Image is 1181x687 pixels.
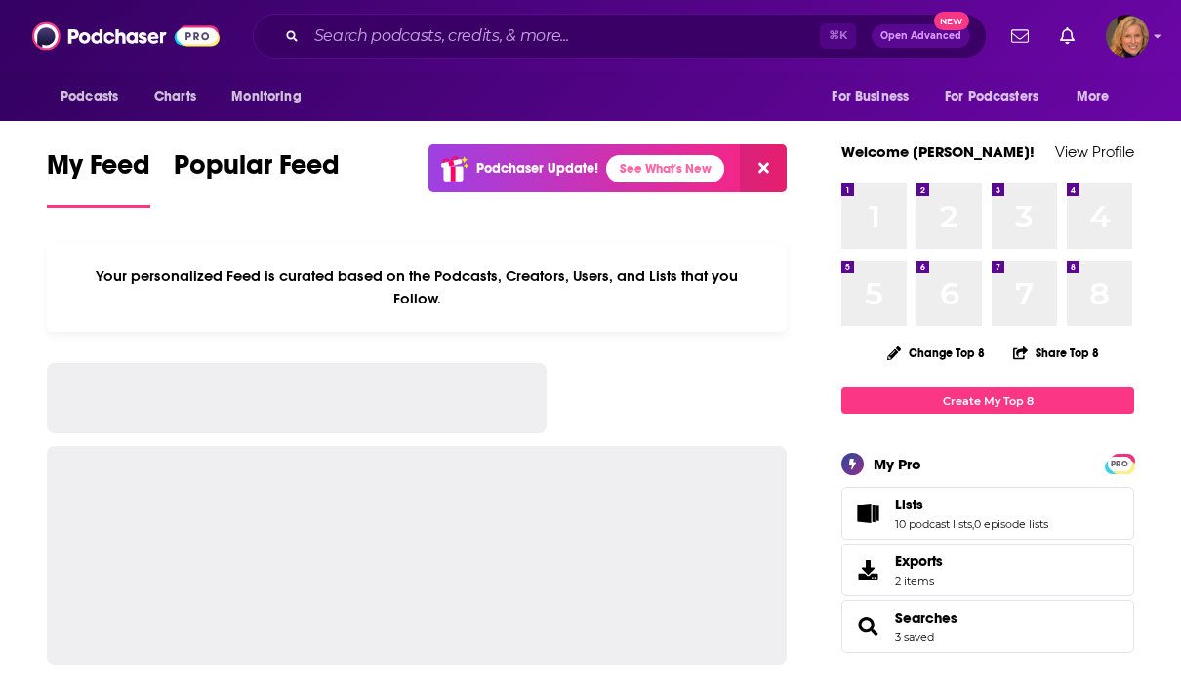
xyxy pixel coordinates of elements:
[895,496,923,513] span: Lists
[848,613,887,640] a: Searches
[895,552,943,570] span: Exports
[1063,78,1134,115] button: open menu
[1106,15,1149,58] span: Logged in as LauraHVM
[841,387,1134,414] a: Create My Top 8
[47,148,150,208] a: My Feed
[1108,456,1131,470] a: PRO
[974,517,1048,531] a: 0 episode lists
[945,83,1038,110] span: For Podcasters
[1003,20,1037,53] a: Show notifications dropdown
[174,148,340,208] a: Popular Feed
[47,78,143,115] button: open menu
[874,455,921,473] div: My Pro
[218,78,326,115] button: open menu
[880,31,961,41] span: Open Advanced
[895,496,1048,513] a: Lists
[1106,15,1149,58] button: Show profile menu
[818,78,933,115] button: open menu
[876,341,997,365] button: Change Top 8
[841,600,1134,653] span: Searches
[895,609,957,626] a: Searches
[253,14,987,59] div: Search podcasts, credits, & more...
[47,148,150,193] span: My Feed
[1108,457,1131,471] span: PRO
[1052,20,1082,53] a: Show notifications dropdown
[820,23,856,49] span: ⌘ K
[174,148,340,193] span: Popular Feed
[476,160,598,177] p: Podchaser Update!
[841,487,1134,540] span: Lists
[61,83,118,110] span: Podcasts
[1012,334,1100,372] button: Share Top 8
[848,556,887,584] span: Exports
[841,544,1134,596] a: Exports
[972,517,974,531] span: ,
[1106,15,1149,58] img: User Profile
[606,155,724,182] a: See What's New
[154,83,196,110] span: Charts
[832,83,909,110] span: For Business
[872,24,970,48] button: Open AdvancedNew
[231,83,301,110] span: Monitoring
[848,500,887,527] a: Lists
[895,630,934,644] a: 3 saved
[932,78,1067,115] button: open menu
[32,18,220,55] img: Podchaser - Follow, Share and Rate Podcasts
[841,142,1035,161] a: Welcome [PERSON_NAME]!
[306,20,820,52] input: Search podcasts, credits, & more...
[895,517,972,531] a: 10 podcast lists
[1055,142,1134,161] a: View Profile
[47,243,787,332] div: Your personalized Feed is curated based on the Podcasts, Creators, Users, and Lists that you Follow.
[1077,83,1110,110] span: More
[934,12,969,30] span: New
[895,574,943,587] span: 2 items
[142,78,208,115] a: Charts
